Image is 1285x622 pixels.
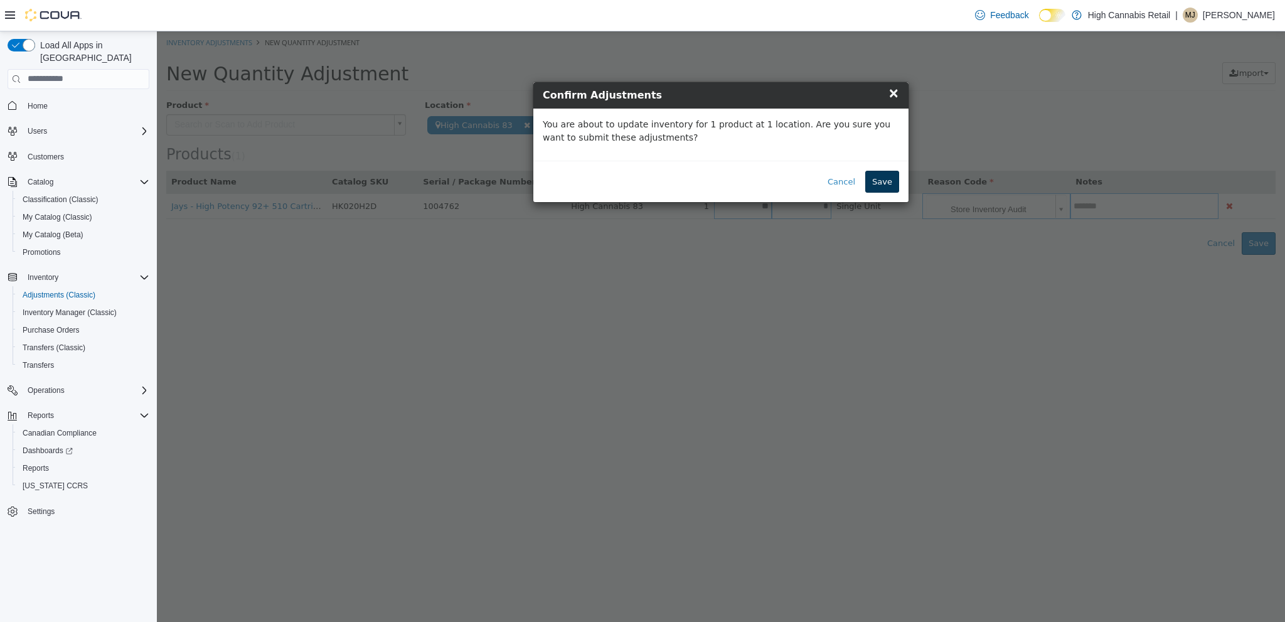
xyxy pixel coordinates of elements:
[18,443,78,458] a: Dashboards
[13,244,154,261] button: Promotions
[28,152,64,162] span: Customers
[1183,8,1198,23] div: Madison Johnson
[13,191,154,208] button: Classification (Classic)
[18,305,122,320] a: Inventory Manager (Classic)
[18,443,149,458] span: Dashboards
[18,340,149,355] span: Transfers (Classic)
[13,357,154,374] button: Transfers
[23,428,97,438] span: Canadian Compliance
[18,323,149,338] span: Purchase Orders
[13,339,154,357] button: Transfers (Classic)
[18,210,97,225] a: My Catalog (Classic)
[25,9,82,21] img: Cova
[18,461,54,476] a: Reports
[8,92,149,554] nav: Complex example
[3,269,154,286] button: Inventory
[13,459,154,477] button: Reports
[23,325,80,335] span: Purchase Orders
[386,56,742,72] h4: Confirm Adjustments
[23,383,70,398] button: Operations
[23,503,149,519] span: Settings
[18,287,100,303] a: Adjustments (Classic)
[18,426,149,441] span: Canadian Compliance
[18,478,93,493] a: [US_STATE] CCRS
[1088,8,1171,23] p: High Cannabis Retail
[13,208,154,226] button: My Catalog (Classic)
[23,174,149,190] span: Catalog
[23,247,61,257] span: Promotions
[13,226,154,244] button: My Catalog (Beta)
[28,385,65,395] span: Operations
[23,124,149,139] span: Users
[1203,8,1275,23] p: [PERSON_NAME]
[13,424,154,442] button: Canadian Compliance
[23,195,99,205] span: Classification (Classic)
[23,446,73,456] span: Dashboards
[23,290,95,300] span: Adjustments (Classic)
[3,147,154,166] button: Customers
[13,321,154,339] button: Purchase Orders
[18,340,90,355] a: Transfers (Classic)
[386,87,742,113] p: You are about to update inventory for 1 product at 1 location. Are you sure you want to submit th...
[23,343,85,353] span: Transfers (Classic)
[23,124,52,139] button: Users
[23,463,49,473] span: Reports
[23,383,149,398] span: Operations
[28,126,47,136] span: Users
[18,358,149,373] span: Transfers
[23,230,83,240] span: My Catalog (Beta)
[1185,8,1195,23] span: MJ
[23,481,88,491] span: [US_STATE] CCRS
[13,304,154,321] button: Inventory Manager (Classic)
[3,407,154,424] button: Reports
[23,408,149,423] span: Reports
[35,39,149,64] span: Load All Apps in [GEOGRAPHIC_DATA]
[23,270,63,285] button: Inventory
[13,477,154,495] button: [US_STATE] CCRS
[731,54,742,69] span: ×
[28,101,48,111] span: Home
[3,97,154,115] button: Home
[990,9,1028,21] span: Feedback
[13,442,154,459] a: Dashboards
[18,245,149,260] span: Promotions
[23,149,69,164] a: Customers
[18,461,149,476] span: Reports
[13,286,154,304] button: Adjustments (Classic)
[28,410,54,421] span: Reports
[23,408,59,423] button: Reports
[23,149,149,164] span: Customers
[23,504,60,519] a: Settings
[18,210,149,225] span: My Catalog (Classic)
[18,358,59,373] a: Transfers
[18,227,149,242] span: My Catalog (Beta)
[23,308,117,318] span: Inventory Manager (Classic)
[28,177,53,187] span: Catalog
[18,305,149,320] span: Inventory Manager (Classic)
[23,99,53,114] a: Home
[708,139,742,162] button: Save
[23,360,54,370] span: Transfers
[18,287,149,303] span: Adjustments (Classic)
[3,173,154,191] button: Catalog
[18,426,102,441] a: Canadian Compliance
[28,507,55,517] span: Settings
[1039,9,1065,22] input: Dark Mode
[18,245,66,260] a: Promotions
[23,98,149,114] span: Home
[1039,22,1040,23] span: Dark Mode
[3,502,154,520] button: Settings
[3,382,154,399] button: Operations
[970,3,1033,28] a: Feedback
[18,323,85,338] a: Purchase Orders
[18,227,88,242] a: My Catalog (Beta)
[23,212,92,222] span: My Catalog (Classic)
[18,192,104,207] a: Classification (Classic)
[664,139,705,162] button: Cancel
[28,272,58,282] span: Inventory
[23,174,58,190] button: Catalog
[18,478,149,493] span: Washington CCRS
[18,192,149,207] span: Classification (Classic)
[1175,8,1178,23] p: |
[3,122,154,140] button: Users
